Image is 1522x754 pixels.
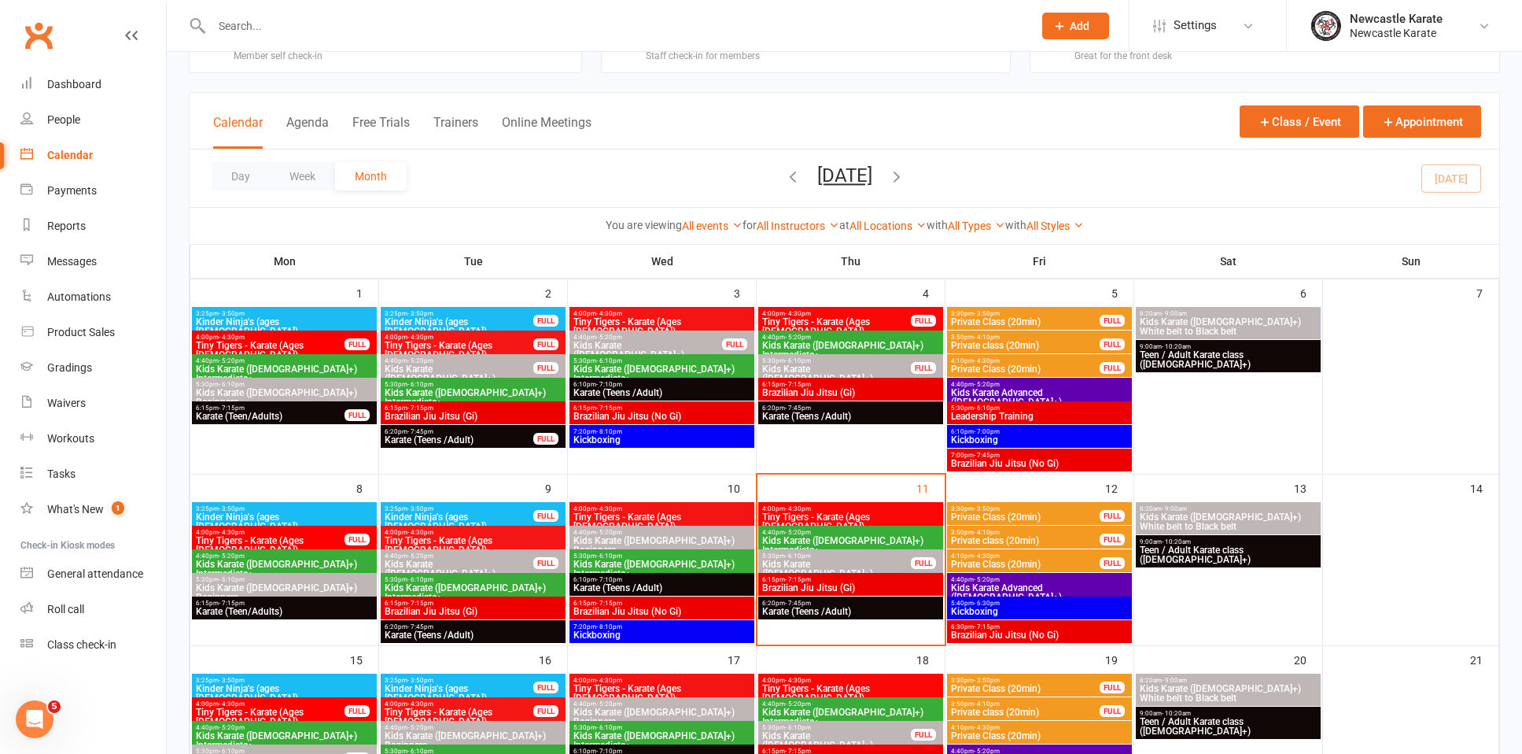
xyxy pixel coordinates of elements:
span: 6:15pm [761,381,940,388]
span: 6:15pm [195,600,374,607]
span: Kids Karate ([DEMOGRAPHIC_DATA]+) Intermediate+ [573,364,751,383]
span: 3:50pm [950,334,1100,341]
a: All Styles [1026,220,1084,232]
th: Mon [190,245,379,278]
span: - 4:30pm [219,334,245,341]
span: 4:40pm [384,553,534,560]
span: 5:40pm [950,600,1129,607]
div: 13 [1294,475,1322,501]
div: 1 [356,279,378,305]
span: Kids Karate ([DEMOGRAPHIC_DATA]+) Intermediate+ [761,536,940,555]
span: - 5:20pm [219,553,245,560]
span: 5 [48,700,61,713]
span: - 4:30pm [219,529,245,536]
span: - 4:30pm [785,310,811,317]
span: - 3:50pm [407,310,433,317]
button: Trainers [433,115,478,149]
strong: with [927,219,948,231]
span: - 4:30pm [407,334,433,341]
span: 6:10pm [573,381,751,388]
span: Brazilian Jiu Jitsu (No Gi) [573,412,751,421]
span: - 7:45pm [407,428,433,435]
span: Tiny Tigers - Karate (Ages [DEMOGRAPHIC_DATA]) [761,317,912,336]
span: - 7:45pm [785,405,811,412]
span: - 6:10pm [596,553,622,560]
span: 1 [112,501,124,515]
span: - 5:20pm [974,381,1000,388]
span: - 6:30pm [974,600,1000,607]
span: Kids Karate ([DEMOGRAPHIC_DATA]+) Beginners [573,536,751,555]
a: Workouts [20,421,166,456]
span: - 4:30pm [974,553,1000,560]
span: - 5:20pm [974,576,1000,583]
button: Week [270,162,335,190]
span: Karate (Teens /Adult) [573,388,751,397]
span: Kickboxing [573,630,751,640]
div: Product Sales [47,326,115,338]
div: 18 [916,646,945,672]
span: - 3:50pm [974,505,1000,512]
span: 5:30pm [384,381,562,388]
span: Karate (Teens /Adult) [384,435,534,445]
span: 7:00pm [950,452,1129,459]
span: Kids Karate ([DEMOGRAPHIC_DATA]+) Intermediate+ [384,583,562,602]
span: - 8:10pm [596,623,622,630]
a: Waivers [20,386,166,421]
span: 6:15pm [384,405,562,412]
span: 3:30pm [950,505,1100,512]
span: Kids Karate ([DEMOGRAPHIC_DATA]+) Beginners [761,364,912,393]
div: Calendar [47,149,93,161]
span: Private class (20min) [950,536,1100,545]
span: 6:10pm [950,428,1129,435]
span: Kickboxing [573,435,751,445]
button: Free Trials [352,115,410,149]
span: 4:40pm [573,334,723,341]
button: Agenda [286,115,329,149]
span: - 6:10pm [596,357,622,364]
div: Automations [47,290,111,303]
a: Clubworx [19,16,58,55]
span: - 6:10pm [407,381,433,388]
span: Kids Karate ([DEMOGRAPHIC_DATA]+) White belt to Black belt [1139,512,1317,531]
span: - 7:45pm [785,600,811,607]
input: Search... [207,15,1022,37]
div: 3 [734,279,756,305]
span: - 6:10pm [219,576,245,583]
span: Karate (Teen/Adults) [195,412,345,421]
a: All events [682,220,743,232]
span: 4:40pm [384,357,534,364]
a: Tasks [20,456,166,492]
th: Thu [757,245,945,278]
div: FULL [533,433,558,445]
span: Brazilian Jiu Jitsu (No Gi) [950,459,1129,468]
span: 4:00pm [195,529,345,536]
div: FULL [1100,362,1125,374]
span: Brazilian Jiu Jitsu (No Gi) [950,630,1129,640]
span: - 6:10pm [407,576,433,583]
div: Waivers [47,397,86,409]
span: 6:20pm [384,428,534,435]
span: 5:30pm [950,405,1129,412]
span: Karate (Teens /Adult) [384,630,562,640]
span: - 5:20pm [407,357,433,364]
strong: for [743,219,757,231]
div: What's New [47,503,104,516]
span: - 7:15pm [974,623,1000,630]
span: Brazilian Jiu Jitsu (Gi) [761,583,940,593]
span: Tiny Tigers - Karate (Ages [DEMOGRAPHIC_DATA]) [761,512,940,531]
th: Sun [1323,245,1499,278]
div: 9 [545,475,567,501]
span: 6:15pm [573,600,751,607]
span: - 7:15pm [219,405,245,412]
div: 11 [916,475,945,501]
span: 5:30pm [573,553,751,560]
div: Great for the front desk [1074,50,1249,61]
span: - 7:10pm [596,381,622,388]
th: Wed [568,245,757,278]
span: Karate (Teens /Adult) [573,583,751,593]
span: - 7:15pm [407,600,433,607]
span: Kids Karate ([DEMOGRAPHIC_DATA]+) Intermediate+ [573,560,751,578]
span: - 7:45pm [974,452,1000,459]
div: 2 [545,279,567,305]
a: People [20,102,166,138]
